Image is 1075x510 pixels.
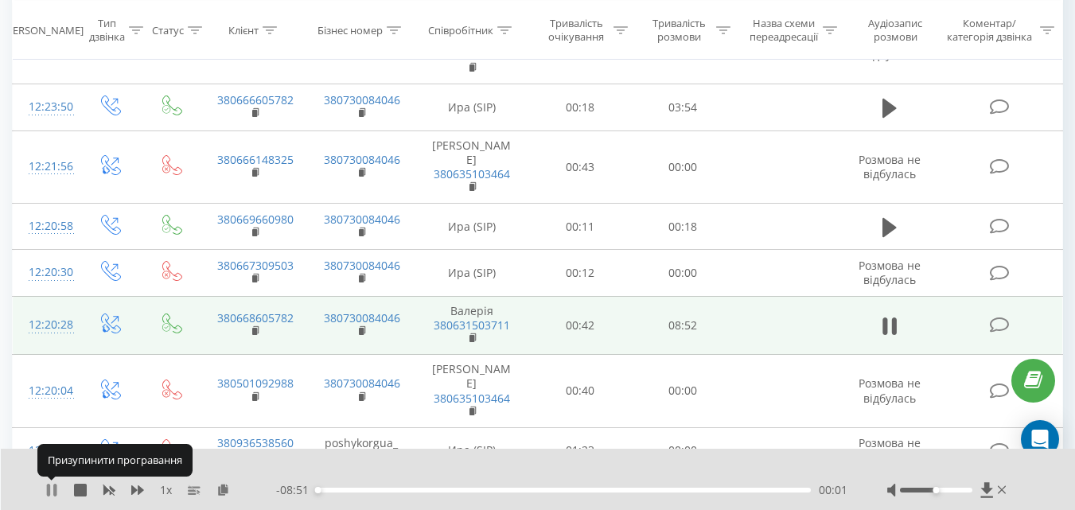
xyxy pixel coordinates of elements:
[529,250,632,296] td: 00:12
[859,376,921,405] span: Розмова не відбулась
[29,151,62,182] div: 12:21:56
[933,487,939,493] div: Accessibility label
[29,376,62,407] div: 12:20:04
[29,257,62,288] div: 12:20:30
[529,355,632,428] td: 00:40
[529,427,632,473] td: 01:23
[1021,420,1059,458] div: Open Intercom Messenger
[29,211,62,242] div: 12:20:58
[943,17,1036,44] div: Коментар/категорія дзвінка
[632,427,734,473] td: 00:00
[217,212,294,227] a: 380669660980
[217,258,294,273] a: 380667309503
[29,435,62,466] div: 12:18:47
[276,482,317,498] span: - 08:51
[324,92,400,107] a: 380730084046
[29,91,62,123] div: 12:23:50
[324,376,400,391] a: 380730084046
[632,355,734,428] td: 00:00
[632,84,734,130] td: 03:54
[855,17,936,44] div: Аудіозапис розмови
[308,427,415,473] td: poshykorgua_1
[415,296,529,355] td: Валерія
[529,130,632,204] td: 00:43
[859,33,921,62] span: Розмова не відбулась
[859,152,921,181] span: Розмова не відбулась
[543,17,610,44] div: Тривалість очікування
[324,152,400,167] a: 380730084046
[434,47,510,62] a: 380635103464
[434,166,510,181] a: 380635103464
[317,23,383,37] div: Бізнес номер
[217,376,294,391] a: 380501092988
[529,84,632,130] td: 00:18
[415,130,529,204] td: [PERSON_NAME]
[632,296,734,355] td: 08:52
[152,23,184,37] div: Статус
[434,391,510,406] a: 380635103464
[217,152,294,167] a: 380666148325
[415,204,529,250] td: Ира (SIP)
[646,17,712,44] div: Тривалість розмови
[89,17,125,44] div: Тип дзвінка
[859,435,921,465] span: Розмова не відбулась
[29,310,62,341] div: 12:20:28
[324,212,400,227] a: 380730084046
[37,444,193,476] div: Призупинити програвання
[415,250,529,296] td: Ира (SIP)
[632,204,734,250] td: 00:18
[859,258,921,287] span: Розмова не відбулась
[324,258,400,273] a: 380730084046
[217,310,294,325] a: 380668605782
[3,23,84,37] div: [PERSON_NAME]
[632,130,734,204] td: 00:00
[228,23,259,37] div: Клієнт
[217,435,294,450] a: 380936538560
[434,317,510,333] a: 380631503711
[415,427,529,473] td: Ира (SIP)
[324,310,400,325] a: 380730084046
[529,204,632,250] td: 00:11
[819,482,847,498] span: 00:01
[415,84,529,130] td: Ира (SIP)
[529,296,632,355] td: 00:42
[749,17,819,44] div: Назва схеми переадресації
[632,250,734,296] td: 00:00
[315,487,321,493] div: Accessibility label
[160,482,172,498] span: 1 x
[217,92,294,107] a: 380666605782
[428,23,493,37] div: Співробітник
[415,355,529,428] td: [PERSON_NAME]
